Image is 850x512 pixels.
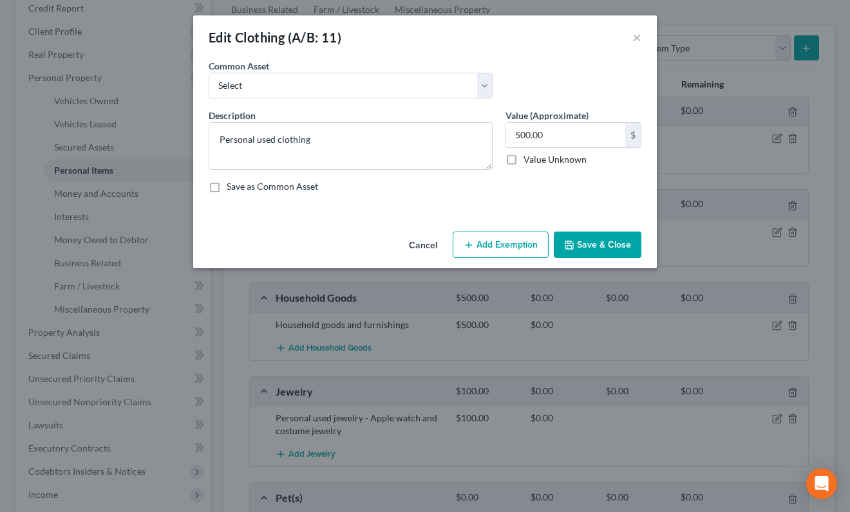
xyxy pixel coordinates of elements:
button: Save & Close [554,232,641,259]
label: Value Unknown [524,153,587,166]
button: × [632,30,641,45]
label: Common Asset [209,59,269,73]
button: Add Exemption [453,232,549,259]
label: Value (Approximate) [505,109,589,122]
span: Description [209,110,256,121]
button: Cancel [399,233,448,259]
div: $ [625,123,641,147]
div: Open Intercom Messenger [806,468,837,499]
div: Edit Clothing (A/B: 11) [209,28,341,46]
input: 0.00 [506,123,625,147]
label: Save as Common Asset [227,180,318,193]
